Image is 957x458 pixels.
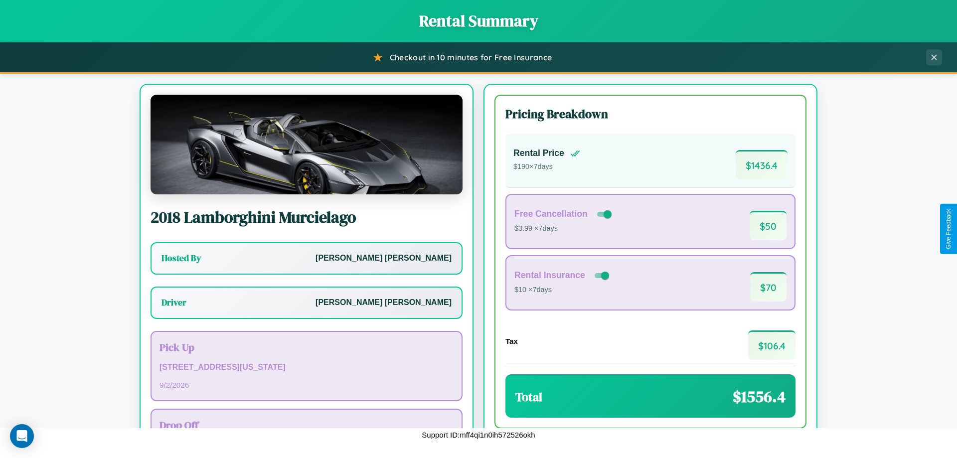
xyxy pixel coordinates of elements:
p: $ 190 × 7 days [513,160,580,173]
h1: Rental Summary [10,10,947,32]
span: $ 70 [750,272,787,302]
p: [PERSON_NAME] [PERSON_NAME] [316,296,452,310]
div: Give Feedback [945,209,952,249]
p: 9 / 2 / 2026 [159,378,454,392]
h4: Tax [505,337,518,345]
span: Checkout in 10 minutes for Free Insurance [390,52,552,62]
span: $ 1556.4 [733,386,786,408]
span: $ 106.4 [748,330,796,360]
span: $ 1436.4 [736,150,788,179]
h3: Pick Up [159,340,454,354]
h4: Rental Price [513,148,564,158]
div: Open Intercom Messenger [10,424,34,448]
p: [PERSON_NAME] [PERSON_NAME] [316,251,452,266]
p: Support ID: mff4qi1n0ih572526okh [422,428,535,442]
span: $ 50 [750,211,787,240]
p: $10 × 7 days [514,284,611,297]
p: [STREET_ADDRESS][US_STATE] [159,360,454,375]
h3: Hosted By [161,252,201,264]
h3: Drop Off [159,418,454,432]
p: $3.99 × 7 days [514,222,614,235]
h4: Rental Insurance [514,270,585,281]
h2: 2018 Lamborghini Murcielago [151,206,463,228]
h3: Pricing Breakdown [505,106,796,122]
h4: Free Cancellation [514,209,588,219]
img: Lamborghini Murcielago [151,95,463,194]
h3: Driver [161,297,186,308]
h3: Total [515,389,542,405]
